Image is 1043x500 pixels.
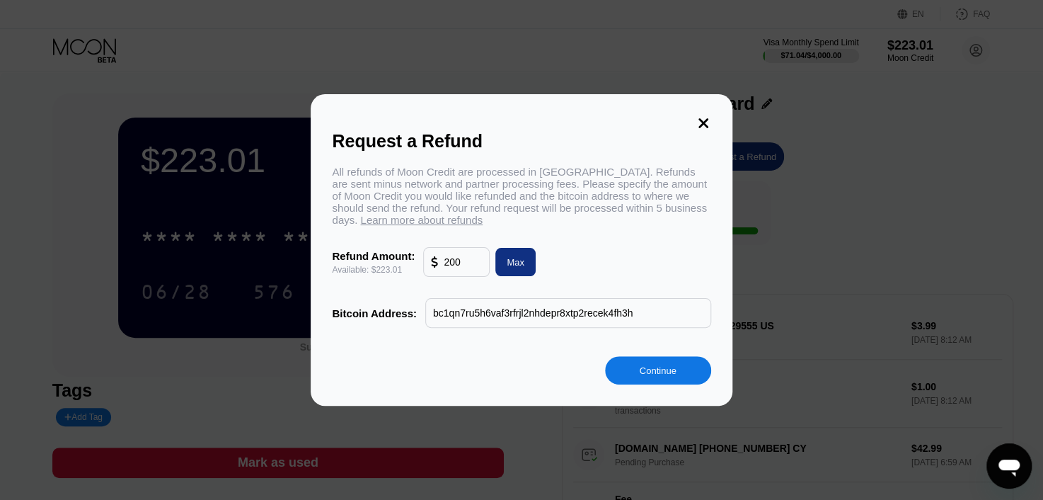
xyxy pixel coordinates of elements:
[332,265,415,275] div: Available: $223.01
[490,248,536,276] div: Max
[640,365,676,377] div: Continue
[360,214,483,226] span: Learn more about refunds
[605,356,711,385] div: Continue
[507,256,524,268] div: Max
[444,248,482,276] input: 10.00
[332,166,710,226] div: All refunds of Moon Credit are processed in [GEOGRAPHIC_DATA]. Refunds are sent minus network and...
[332,131,710,152] div: Request a Refund
[332,250,415,262] div: Refund Amount:
[332,307,416,319] div: Bitcoin Address:
[986,443,1032,489] iframe: Button to launch messaging window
